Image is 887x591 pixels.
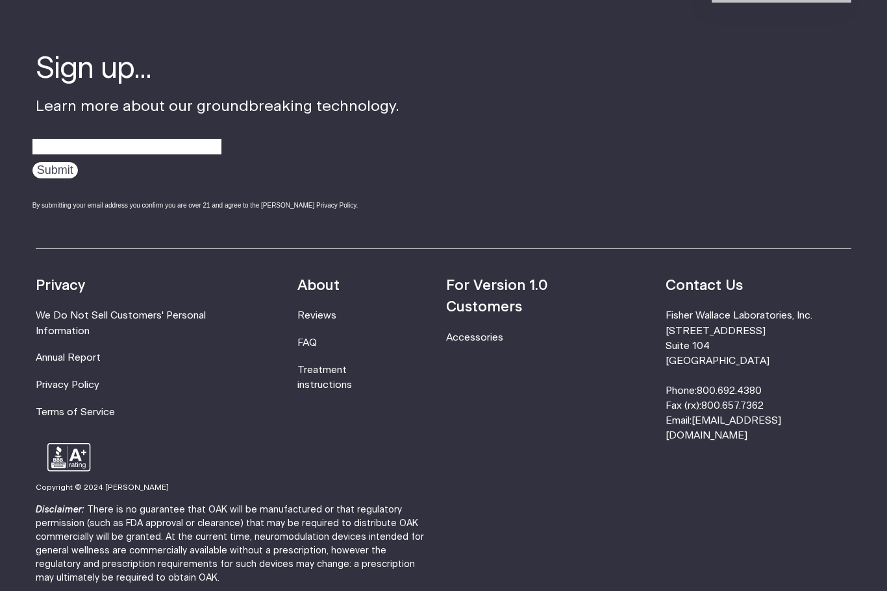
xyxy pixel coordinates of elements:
[32,200,399,210] div: By submitting your email address you confirm you are over 21 and agree to the [PERSON_NAME] Priva...
[32,162,78,178] input: Submit
[36,49,399,90] h4: Sign up...
[36,353,101,363] a: Annual Report
[666,278,743,293] strong: Contact Us
[297,278,340,293] strong: About
[36,503,433,585] p: There is no guarantee that OAK will be manufactured or that regulatory permission (such as FDA ap...
[36,278,85,293] strong: Privacy
[666,308,852,443] li: Fisher Wallace Laboratories, Inc. [STREET_ADDRESS] Suite 104 [GEOGRAPHIC_DATA] Phone: Fax (rx): E...
[446,278,548,314] strong: For Version 1.0 Customers
[36,484,169,491] small: Copyright © 2024 [PERSON_NAME]
[297,338,317,348] a: FAQ
[666,416,781,440] a: [EMAIL_ADDRESS][DOMAIN_NAME]
[701,401,764,411] a: 800.657.7362
[297,311,336,320] a: Reviews
[446,333,503,343] a: Accessories
[36,505,84,514] strong: Disclaimer:
[36,407,115,417] a: Terms of Service
[297,365,352,390] a: Treatment instructions
[36,380,99,390] a: Privacy Policy
[36,311,206,335] a: We Do Not Sell Customers' Personal Information
[697,386,762,396] a: 800.692.4380
[36,49,399,223] div: Learn more about our groundbreaking technology.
